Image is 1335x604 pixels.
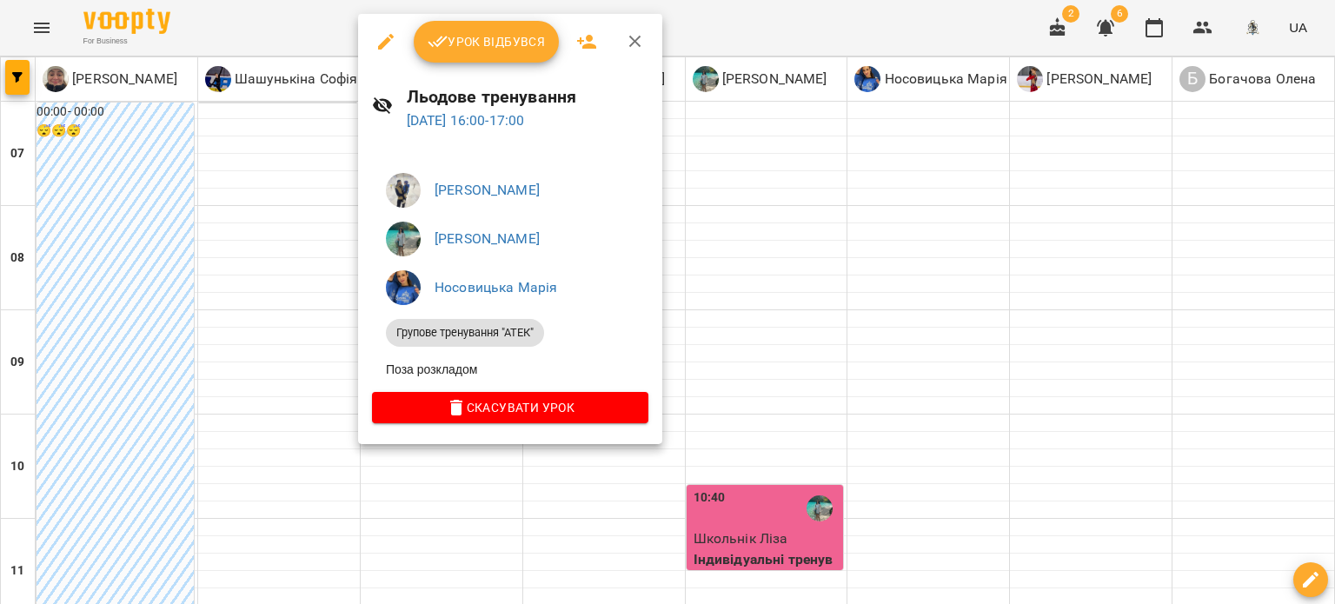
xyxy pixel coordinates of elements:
[435,230,540,247] a: [PERSON_NAME]
[386,173,421,208] img: 600acfe358d8a374ebe7041e9ca88b67.jpeg
[386,270,421,305] img: b8b6d7bfb28d29a545cada1a32e0a296.jpeg
[386,222,421,256] img: 829387a183b2768e27a5d642b4f9f013.jpeg
[386,397,634,418] span: Скасувати Урок
[435,182,540,198] a: [PERSON_NAME]
[435,279,557,295] a: Носовицька Марія
[407,112,525,129] a: [DATE] 16:00-17:00
[407,83,649,110] h6: Льодове тренування
[414,21,560,63] button: Урок відбувся
[386,325,544,341] span: Групове тренування "АТЕК"
[372,354,648,385] li: Поза розкладом
[428,31,546,52] span: Урок відбувся
[372,392,648,423] button: Скасувати Урок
